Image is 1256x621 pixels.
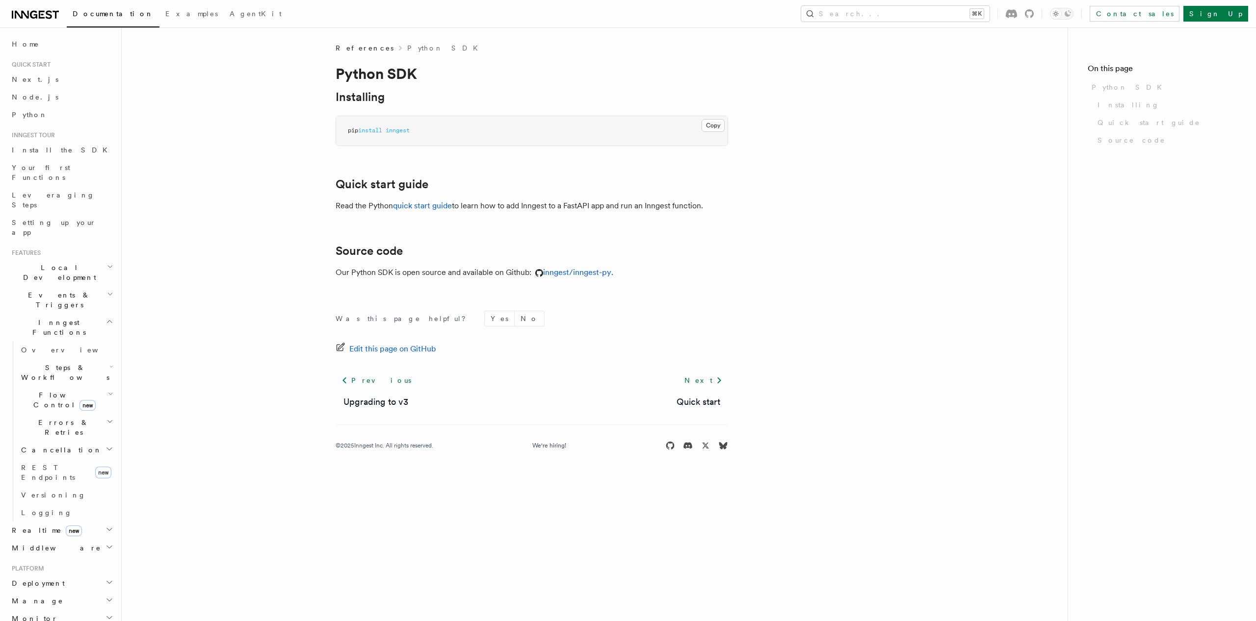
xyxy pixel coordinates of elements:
[336,266,728,279] p: Our Python SDK is open source and available on Github: .
[8,286,115,314] button: Events & Triggers
[336,342,436,356] a: Edit this page on GitHub
[1183,6,1248,22] a: Sign Up
[1098,100,1159,110] span: Installing
[17,445,102,455] span: Cancellation
[8,543,101,553] span: Middleware
[336,65,728,82] h1: Python SDK
[8,35,115,53] a: Home
[8,290,107,310] span: Events & Triggers
[531,268,611,277] a: inngest/inngest-py
[801,6,990,22] button: Search...⌘K
[21,346,122,354] span: Overview
[8,259,115,286] button: Local Development
[8,314,115,341] button: Inngest Functions
[677,395,720,409] a: Quick start
[1092,82,1168,92] span: Python SDK
[17,459,115,486] a: REST Endpointsnew
[17,341,115,359] a: Overview
[8,159,115,186] a: Your first Functions
[1090,6,1179,22] a: Contact sales
[336,90,385,104] a: Installing
[336,314,472,323] p: Was this page helpful?
[8,578,65,588] span: Deployment
[336,199,728,213] p: Read the Python to learn how to add Inngest to a FastAPI app and run an Inngest function.
[79,400,96,411] span: new
[8,341,115,522] div: Inngest Functions
[8,318,106,337] span: Inngest Functions
[12,191,95,209] span: Leveraging Steps
[515,311,544,326] button: No
[8,61,51,69] span: Quick start
[343,395,408,409] a: Upgrading to v3
[1094,96,1236,114] a: Installing
[17,359,115,386] button: Steps & Workflows
[386,127,410,134] span: inngest
[17,414,115,441] button: Errors & Retries
[66,525,82,536] span: new
[1094,131,1236,149] a: Source code
[8,131,55,139] span: Inngest tour
[12,39,39,49] span: Home
[8,592,115,610] button: Manage
[702,119,725,132] button: Copy
[95,467,111,478] span: new
[12,219,96,236] span: Setting up your app
[230,10,282,18] span: AgentKit
[1094,114,1236,131] a: Quick start guide
[336,442,433,449] div: © 2025 Inngest Inc. All rights reserved.
[21,464,75,481] span: REST Endpoints
[8,565,44,572] span: Platform
[12,164,70,181] span: Your first Functions
[17,504,115,522] a: Logging
[12,75,58,83] span: Next.js
[8,263,107,282] span: Local Development
[532,442,566,449] a: We're hiring!
[21,491,86,499] span: Versioning
[1088,78,1236,96] a: Python SDK
[970,9,984,19] kbd: ⌘K
[348,127,358,134] span: pip
[17,441,115,459] button: Cancellation
[8,106,115,124] a: Python
[336,43,393,53] span: References
[679,372,728,389] a: Next
[73,10,154,18] span: Documentation
[12,146,113,154] span: Install the SDK
[17,486,115,504] a: Versioning
[165,10,218,18] span: Examples
[67,3,159,27] a: Documentation
[21,509,72,517] span: Logging
[17,390,108,410] span: Flow Control
[8,525,82,535] span: Realtime
[8,88,115,106] a: Node.js
[8,574,115,592] button: Deployment
[159,3,224,26] a: Examples
[224,3,288,26] a: AgentKit
[12,111,48,119] span: Python
[1098,118,1200,127] span: Quick start guide
[8,522,115,539] button: Realtimenew
[8,539,115,557] button: Middleware
[336,372,417,389] a: Previous
[17,418,106,437] span: Errors & Retries
[336,177,428,191] a: Quick start guide
[1050,8,1073,20] button: Toggle dark mode
[407,43,484,53] a: Python SDK
[8,249,41,257] span: Features
[8,186,115,214] a: Leveraging Steps
[358,127,382,134] span: install
[1098,135,1165,145] span: Source code
[393,201,452,210] a: quick start guide
[1088,63,1236,78] h4: On this page
[8,596,63,606] span: Manage
[336,244,403,258] a: Source code
[17,386,115,414] button: Flow Controlnew
[8,141,115,159] a: Install the SDK
[349,342,436,356] span: Edit this page on GitHub
[12,93,58,101] span: Node.js
[485,311,514,326] button: Yes
[17,363,109,382] span: Steps & Workflows
[8,71,115,88] a: Next.js
[8,214,115,241] a: Setting up your app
